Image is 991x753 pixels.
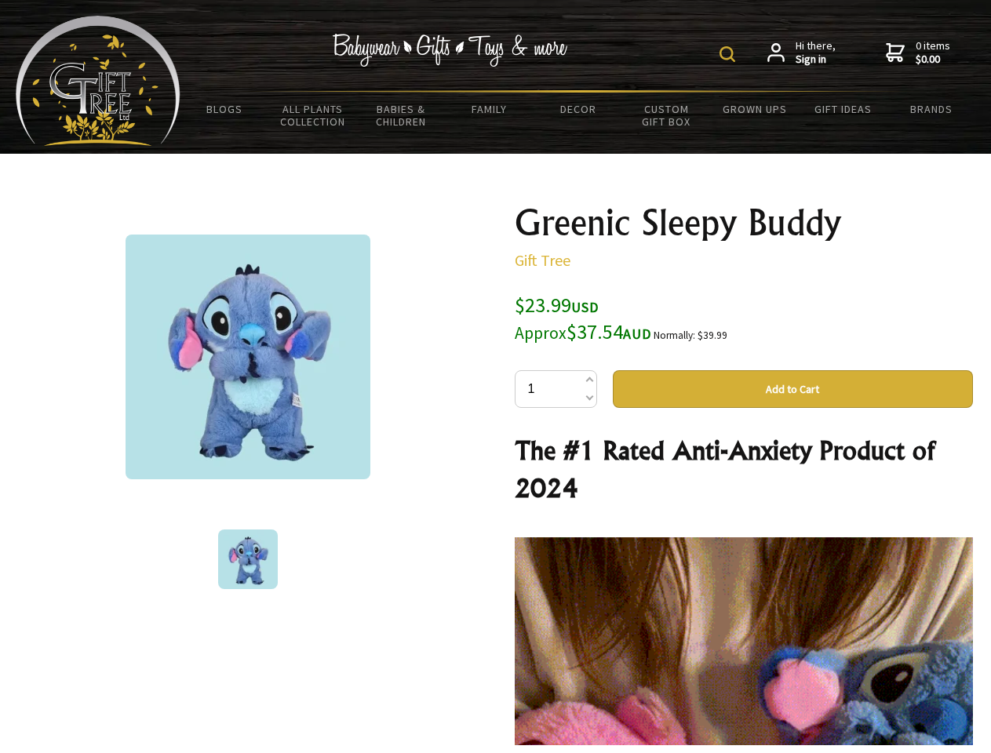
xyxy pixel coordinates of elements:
[720,46,735,62] img: product search
[916,53,950,67] strong: $0.00
[515,250,570,270] a: Gift Tree
[654,329,727,342] small: Normally: $39.99
[126,235,370,479] img: Greenic Sleepy Buddy
[333,34,568,67] img: Babywear - Gifts - Toys & more
[571,298,599,316] span: USD
[623,325,651,343] span: AUD
[796,53,836,67] strong: Sign in
[515,292,651,344] span: $23.99 $37.54
[515,204,973,242] h1: Greenic Sleepy Buddy
[515,435,935,504] strong: The #1 Rated Anti-Anxiety Product of 2024
[796,39,836,67] span: Hi there,
[886,39,950,67] a: 0 items$0.00
[180,93,269,125] a: BLOGS
[218,529,278,589] img: Greenic Sleepy Buddy
[887,93,976,125] a: Brands
[357,93,446,138] a: Babies & Children
[446,93,534,125] a: Family
[916,38,950,67] span: 0 items
[710,93,799,125] a: Grown Ups
[799,93,887,125] a: Gift Ideas
[534,93,622,125] a: Decor
[767,39,836,67] a: Hi there,Sign in
[269,93,358,138] a: All Plants Collection
[613,370,973,408] button: Add to Cart
[515,322,567,344] small: Approx
[16,16,180,146] img: Babyware - Gifts - Toys and more...
[622,93,711,138] a: Custom Gift Box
